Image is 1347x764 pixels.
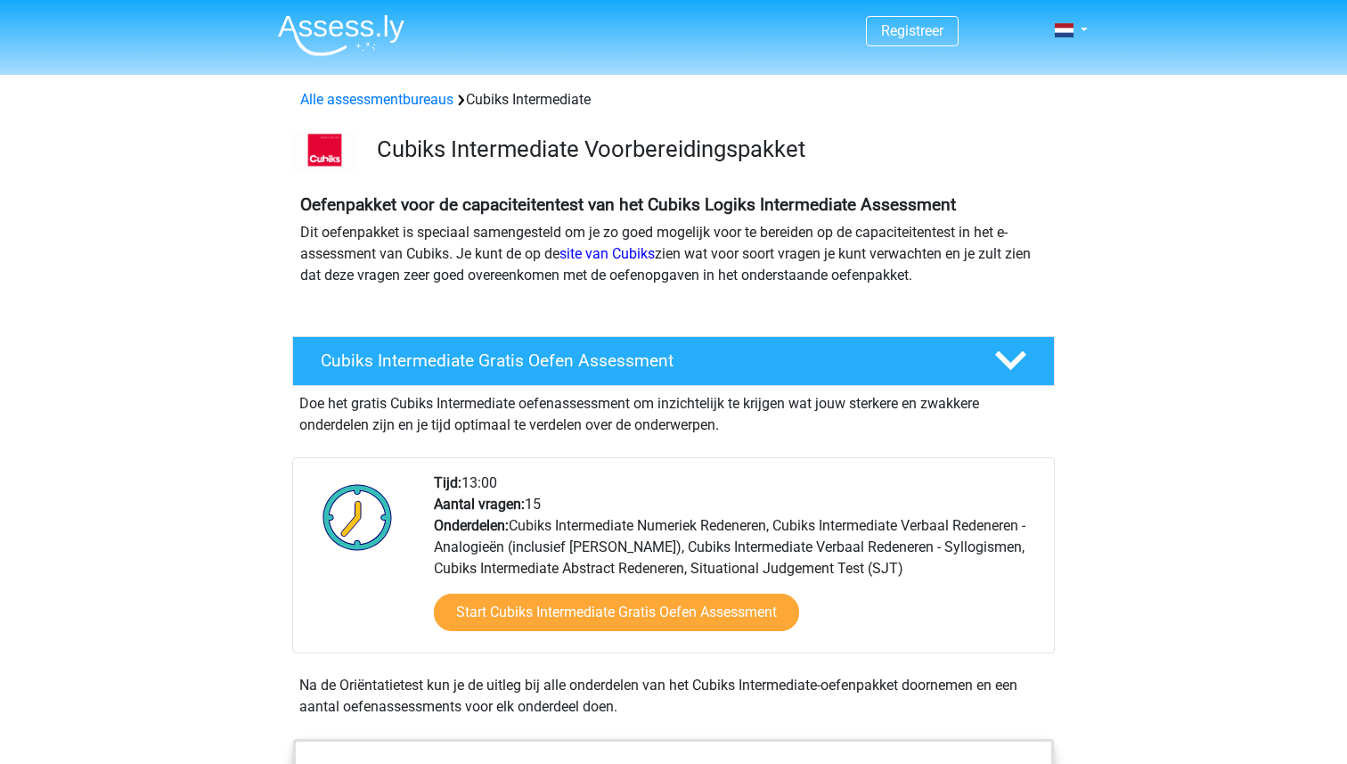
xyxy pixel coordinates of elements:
[278,14,404,56] img: Assessly
[434,517,509,534] b: Onderdelen:
[881,22,943,39] a: Registreer
[434,474,461,491] b: Tijd:
[377,136,1041,163] h3: Cubiks Intermediate Voorbereidingspakket
[321,350,966,371] h4: Cubiks Intermediate Gratis Oefen Assessment
[293,132,356,173] img: logo-cubiks-300x193.png
[434,496,525,513] b: Aantal vragen:
[285,336,1062,386] a: Cubiks Intermediate Gratis Oefen Assessment
[292,675,1055,718] div: Na de Oriëntatietest kun je de uitleg bij alle onderdelen van het Cubiks Intermediate-oefenpakket...
[559,245,655,262] a: site van Cubiks
[300,194,956,215] b: Oefenpakket voor de capaciteitentest van het Cubiks Logiks Intermediate Assessment
[293,89,1054,111] div: Cubiks Intermediate
[434,594,799,631] a: Start Cubiks Intermediate Gratis Oefen Assessment
[292,386,1055,436] div: Doe het gratis Cubiks Intermediate oefenassessment om inzichtelijk te krijgen wat jouw sterkere e...
[300,222,1047,286] p: Dit oefenpakket is speciaal samengesteld om je zo goed mogelijk voor te bereiden op de capaciteit...
[313,472,403,562] img: Klok
[300,91,453,108] a: Alle assessmentbureaus
[420,472,1053,653] div: 13:00 15 Cubiks Intermediate Numeriek Redeneren, Cubiks Intermediate Verbaal Redeneren - Analogie...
